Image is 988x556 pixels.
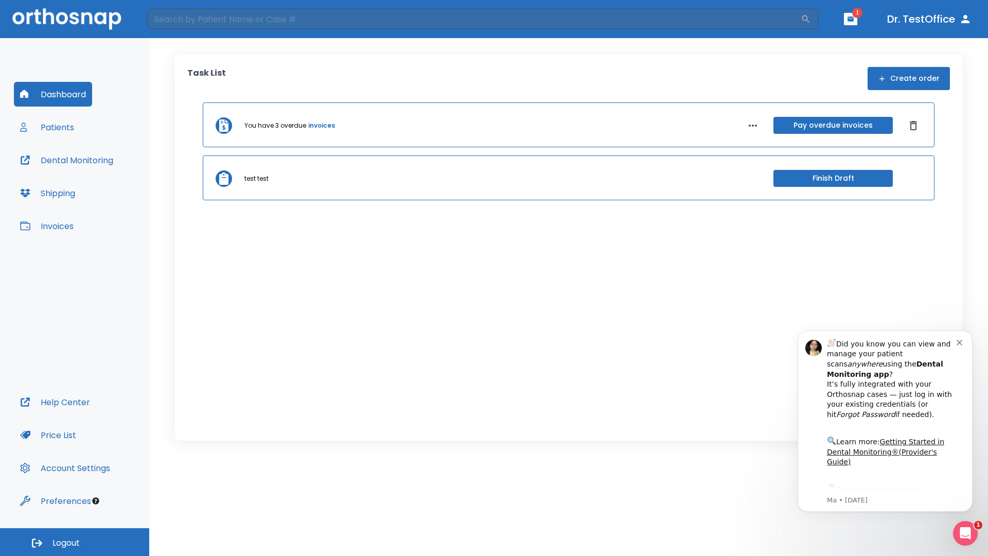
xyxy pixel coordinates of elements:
[852,8,862,18] span: 1
[14,214,80,238] button: Invoices
[244,174,269,183] p: test test
[883,10,976,28] button: Dr. TestOffice
[12,8,121,29] img: Orthosnap
[974,521,982,529] span: 1
[14,390,96,414] button: Help Center
[14,456,116,480] button: Account Settings
[187,67,226,90] p: Task List
[14,489,97,513] button: Preferences
[14,115,80,140] button: Patients
[244,121,306,130] p: You have 3 overdue
[905,117,922,134] button: Dismiss
[91,496,100,506] div: Tooltip anchor
[14,423,82,447] button: Price List
[14,148,119,172] button: Dental Monitoring
[308,121,335,130] a: invoices
[14,181,81,205] button: Shipping
[147,9,801,29] input: Search by Patient Name or Case #
[782,318,988,551] iframe: Intercom notifications message
[953,521,978,546] iframe: Intercom live chat
[773,170,893,187] button: Finish Draft
[14,82,92,107] button: Dashboard
[773,117,893,134] button: Pay overdue invoices
[52,537,80,549] span: Logout
[868,67,950,90] button: Create order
